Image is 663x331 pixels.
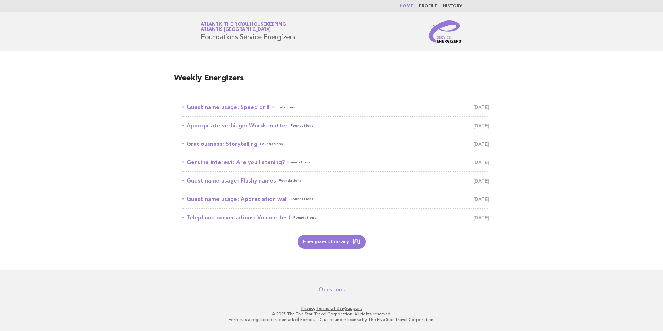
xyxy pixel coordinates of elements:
[174,73,489,90] h2: Weekly Energizers
[443,4,462,8] a: History
[473,158,489,167] span: [DATE]
[182,213,489,222] a: Telephone conversations: Volume testFoundations [DATE]
[182,158,489,167] a: Genuine interest: Are you listening?Foundations [DATE]
[119,311,544,317] p: © 2025 The Five Star Travel Corporation. All rights reserved.
[319,286,345,293] a: Questions
[119,317,544,322] p: Forbes is a registered trademark of Forbes LLC used under license by The Five Star Travel Corpora...
[301,306,315,311] a: Privacy
[182,176,489,186] a: Guest name usage: Flashy namesFoundations [DATE]
[345,306,362,311] a: Support
[473,102,489,112] span: [DATE]
[182,194,489,204] a: Guest name usage: Appreciation wallFoundations [DATE]
[291,121,313,130] span: Foundations
[473,139,489,149] span: [DATE]
[272,102,295,112] span: Foundations
[316,306,344,311] a: Terms of Use
[287,158,310,167] span: Foundations
[182,102,489,112] a: Guest name usage: Speed drillFoundations [DATE]
[182,121,489,130] a: Appropriate verbiage: Words matterFoundations [DATE]
[293,213,316,222] span: Foundations
[473,213,489,222] span: [DATE]
[119,306,544,311] p: · ·
[291,194,313,204] span: Foundations
[201,23,295,41] h1: Foundations Service Energizers
[419,4,437,8] a: Profile
[260,139,283,149] span: Foundations
[201,22,286,32] a: Atlantis the Royal HousekeepingAtlantis [GEOGRAPHIC_DATA]
[399,4,413,8] a: Home
[298,235,366,249] a: Energizers Library
[473,176,489,186] span: [DATE]
[429,20,462,43] img: Service Energizers
[182,139,489,149] a: Graciousness: StorytellingFoundations [DATE]
[279,176,302,186] span: Foundations
[473,194,489,204] span: [DATE]
[201,28,271,32] span: Atlantis [GEOGRAPHIC_DATA]
[473,121,489,130] span: [DATE]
